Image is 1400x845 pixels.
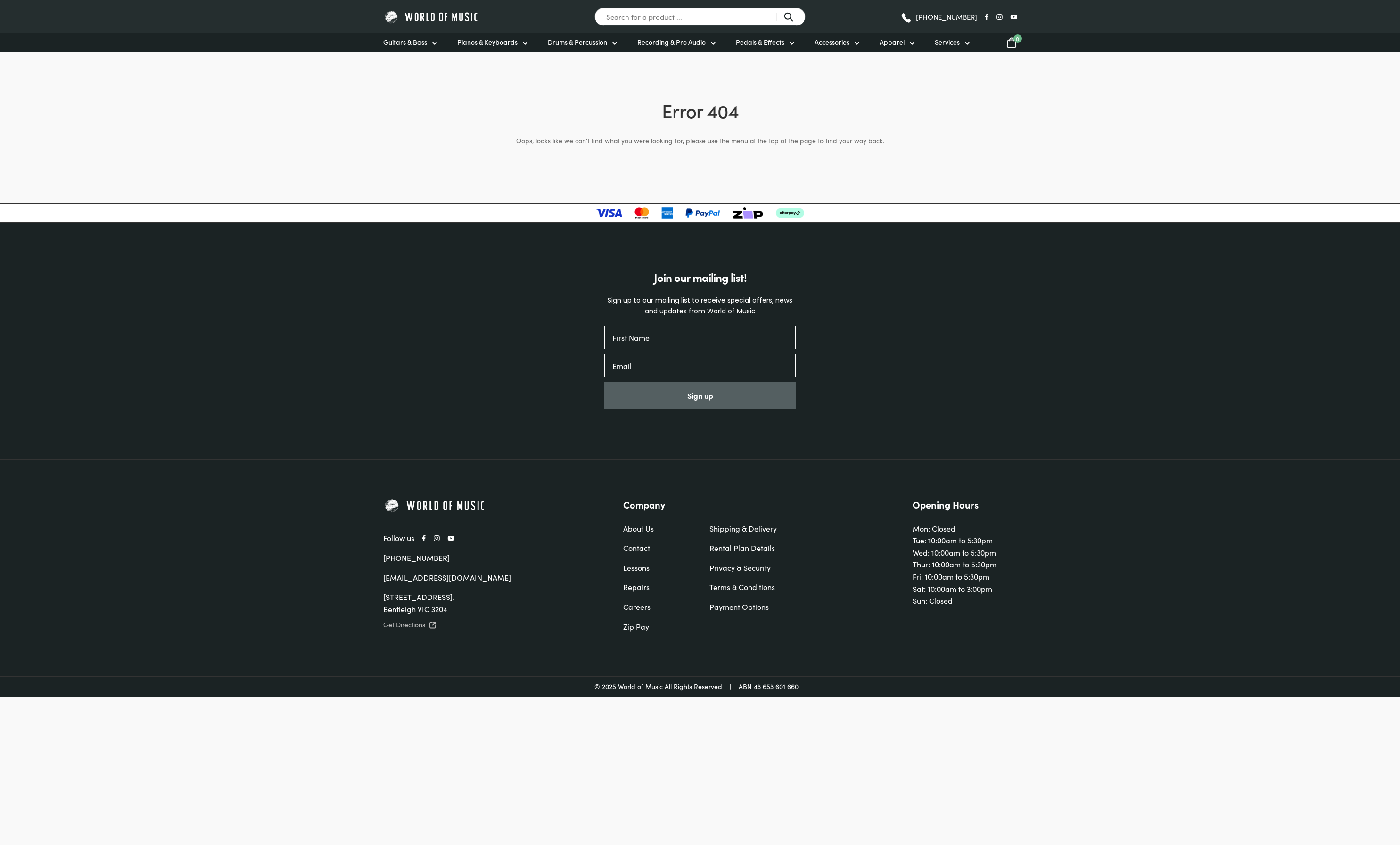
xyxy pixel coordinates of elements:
span: Pedals & Effects [736,37,784,47]
h3: Company [623,498,777,511]
span: [PHONE_NUMBER] [916,13,977,20]
img: World of Music [383,498,487,514]
a: [PHONE_NUMBER] [383,552,450,563]
span: | [730,681,731,693]
iframe: Chat with our support team [1263,741,1400,845]
span: Apparel [880,37,905,47]
input: Search for a product ... [594,8,806,26]
span: Services [935,37,960,47]
a: Contact [623,542,691,554]
a: About Us [623,523,691,535]
a: Rental Plan Details [709,542,777,554]
img: payment-logos-updated [596,207,804,219]
span: 0 [1013,34,1022,43]
a: Careers [623,601,691,613]
span: Join our mailing list! [654,269,747,285]
span: © 2025 World of Music All Rights Reserved [594,681,722,693]
a: [EMAIL_ADDRESS][DOMAIN_NAME] [383,572,511,582]
span: Recording & Pro Audio [637,37,706,47]
a: Get Directions [383,619,582,631]
div: [STREET_ADDRESS], Bentleigh VIC 3204 [383,591,582,615]
div: Follow us [383,532,582,544]
span: Drums & Percussion [548,37,607,47]
input: First Name [604,326,796,349]
a: Payment Options [709,601,777,613]
img: World of Music [383,9,480,24]
h3: Opening Hours [913,498,1017,511]
button: Sign up [604,382,796,409]
a: Shipping & Delivery [709,523,777,535]
a: Lessons [623,562,691,574]
input: Email [604,354,796,377]
div: Mon: Closed Tue: 10:00am to 5:30pm Wed: 10:00am to 5:30pm Thur: 10:00am to 5:30pm Fri: 10:00am to... [913,498,1017,607]
span: Sign up to our mailing list to receive special offers, news and updates from World of Music [608,295,792,315]
span: Pianos & Keyboards [457,37,518,47]
a: Zip Pay [623,621,691,633]
a: Privacy & Security [709,562,777,574]
a: Terms & Conditions [709,581,777,593]
span: Guitars & Bass [383,37,427,47]
a: [PHONE_NUMBER] [900,10,977,24]
a: Repairs [623,581,691,593]
span: Accessories [815,37,849,47]
span: ABN 43 653 601 660 [739,681,799,693]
